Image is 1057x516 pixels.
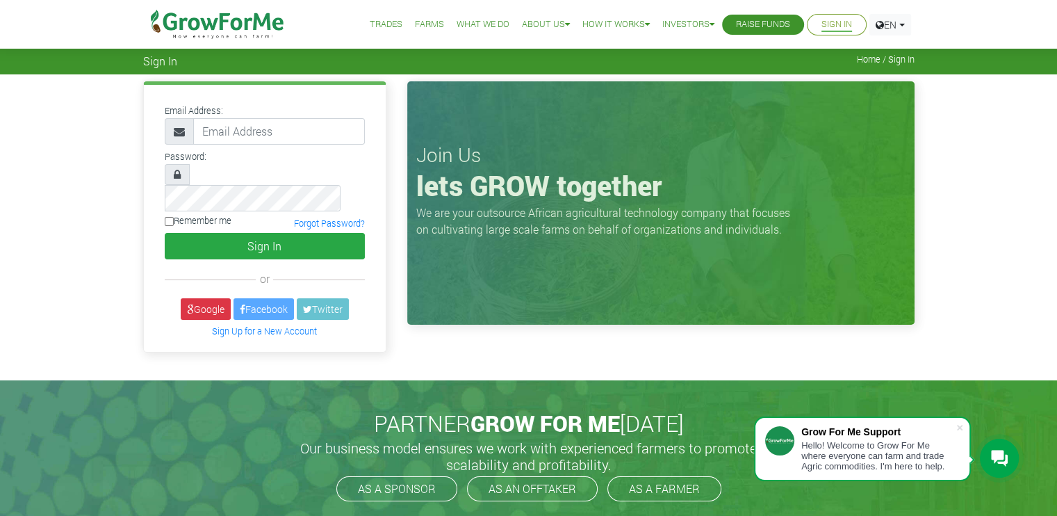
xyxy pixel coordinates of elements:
h5: Our business model ensures we work with experienced farmers to promote scalability and profitabil... [286,440,772,473]
a: AS A SPONSOR [336,476,457,501]
input: Remember me [165,217,174,226]
h1: lets GROW together [416,169,906,202]
a: Raise Funds [736,17,790,32]
label: Password: [165,150,206,163]
div: or [165,271,365,287]
a: About Us [522,17,570,32]
div: Grow For Me Support [801,426,956,437]
a: What We Do [457,17,509,32]
a: AS A FARMER [607,476,721,501]
a: Sign Up for a New Account [212,325,317,337]
span: Home / Sign In [857,54,915,65]
a: Investors [662,17,714,32]
label: Email Address: [165,104,223,118]
p: We are your outsource African agricultural technology company that focuses on cultivating large s... [416,204,798,238]
a: Google [181,298,231,320]
a: Sign In [821,17,852,32]
a: Farms [415,17,444,32]
input: Email Address [193,118,365,145]
a: Trades [370,17,402,32]
h3: Join Us [416,143,906,167]
a: AS AN OFFTAKER [467,476,598,501]
span: GROW FOR ME [470,408,620,438]
span: Sign In [143,54,177,67]
a: How it Works [582,17,650,32]
label: Remember me [165,214,231,227]
a: EN [869,14,911,35]
div: Hello! Welcome to Grow For Me where everyone can farm and trade Agric commodities. I'm here to help. [801,440,956,471]
button: Sign In [165,233,365,259]
h2: PARTNER [DATE] [149,410,909,437]
a: Forgot Password? [294,218,365,229]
